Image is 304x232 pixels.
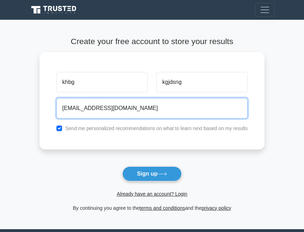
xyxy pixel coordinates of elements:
[35,204,269,212] div: By continuing you agree to the and the
[117,191,187,197] a: Already have an account? Login
[122,166,182,181] button: Sign up
[39,37,265,47] h4: Create your free account to store your results
[255,3,275,17] button: Toggle navigation
[140,205,185,211] a: terms and conditions
[156,72,248,92] input: Last name
[56,98,248,118] input: Email
[56,72,148,92] input: First name
[65,126,248,131] label: Send me personalized recommendations on what to learn next based on my results
[202,205,231,211] a: privacy policy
